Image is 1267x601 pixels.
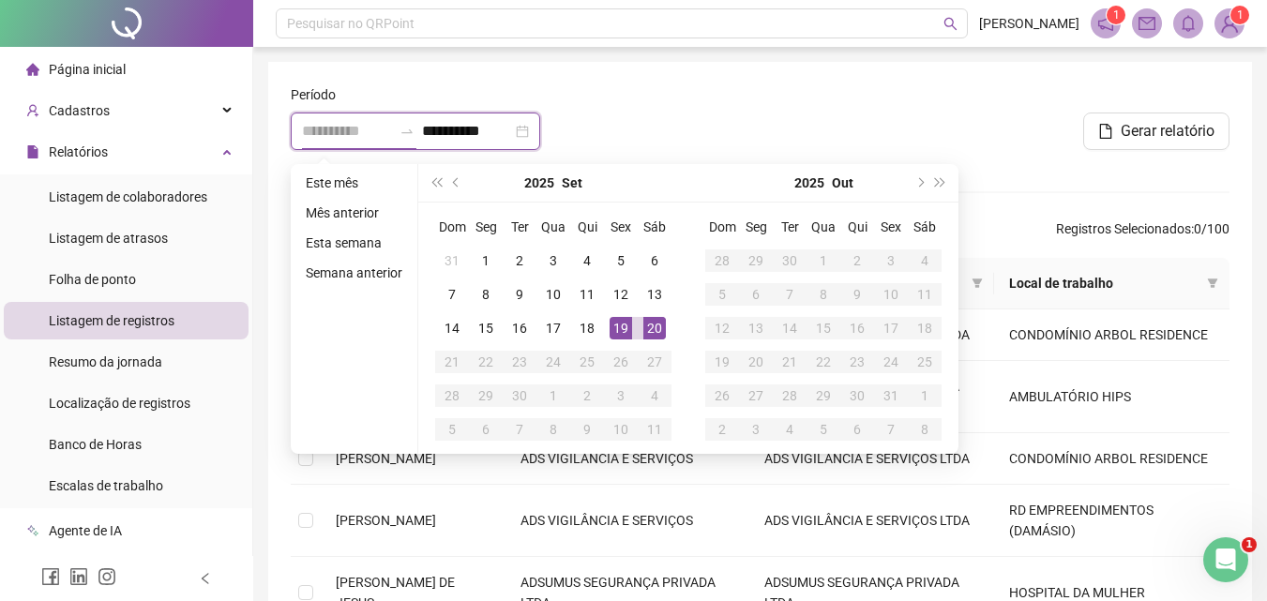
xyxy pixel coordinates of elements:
div: 5 [711,283,733,306]
td: 2025-10-02 [840,244,874,278]
td: 2025-10-27 [739,379,773,413]
td: 2025-10-21 [773,345,807,379]
td: 2025-09-21 [435,345,469,379]
span: Listagem de registros [49,313,174,328]
div: 30 [846,384,868,407]
td: 2025-11-03 [739,413,773,446]
td: 2025-11-05 [807,413,840,446]
span: file [26,145,39,158]
div: 7 [441,283,463,306]
td: 2025-09-17 [536,311,570,345]
span: 1 [1242,537,1257,552]
div: 1 [542,384,565,407]
td: 2025-10-10 [874,278,908,311]
span: file [1098,124,1113,139]
td: 2025-11-04 [773,413,807,446]
div: 7 [508,418,531,441]
td: 2025-10-08 [536,413,570,446]
td: 2025-10-16 [840,311,874,345]
div: 22 [475,351,497,373]
div: 11 [643,418,666,441]
td: 2025-10-10 [604,413,638,446]
span: filter [968,269,987,297]
div: 31 [880,384,902,407]
span: [PERSON_NAME] [336,513,436,528]
td: 2025-09-25 [570,345,604,379]
div: 21 [778,351,801,373]
th: Sáb [638,210,671,244]
td: 2025-10-28 [773,379,807,413]
img: 53125 [1215,9,1244,38]
span: user-add [26,104,39,117]
div: 5 [441,418,463,441]
span: linkedin [69,567,88,586]
td: ADS VIGILÂNCIA E SERVIÇOS [505,433,749,485]
button: Gerar relatório [1083,113,1229,150]
span: Escalas de trabalho [49,478,163,493]
div: 28 [441,384,463,407]
td: 2025-10-19 [705,345,739,379]
div: 3 [542,249,565,272]
td: 2025-09-24 [536,345,570,379]
th: Dom [435,210,469,244]
td: 2025-10-02 [570,379,604,413]
td: 2025-10-31 [874,379,908,413]
sup: Atualize o seu contato no menu Meus Dados [1230,6,1249,24]
div: 18 [576,317,598,339]
div: 30 [778,249,801,272]
div: 13 [745,317,767,339]
td: 2025-09-01 [469,244,503,278]
td: 2025-10-25 [908,345,942,379]
td: 2025-10-18 [908,311,942,345]
td: 2025-10-06 [469,413,503,446]
span: swap-right [400,124,415,139]
span: mail [1139,15,1155,32]
div: 4 [576,249,598,272]
span: Agente de IA [49,523,122,538]
div: 3 [610,384,632,407]
div: 12 [610,283,632,306]
div: 19 [610,317,632,339]
td: 2025-09-12 [604,278,638,311]
span: : 0 / 100 [1056,218,1229,248]
div: 1 [475,249,497,272]
td: 2025-10-05 [705,278,739,311]
div: 7 [778,283,801,306]
div: 26 [610,351,632,373]
td: 2025-09-27 [638,345,671,379]
td: 2025-10-12 [705,311,739,345]
td: AMBULATÓRIO HIPS [994,361,1229,433]
td: 2025-10-13 [739,311,773,345]
td: 2025-09-04 [570,244,604,278]
div: 15 [812,317,835,339]
td: 2025-10-03 [604,379,638,413]
td: 2025-10-09 [570,413,604,446]
div: 27 [643,351,666,373]
td: CONDOMÍNIO ARBOL RESIDENCE [994,309,1229,361]
button: month panel [562,164,582,202]
div: 18 [913,317,936,339]
span: filter [1207,278,1218,289]
td: 2025-10-05 [435,413,469,446]
td: 2025-09-29 [469,379,503,413]
td: 2025-11-06 [840,413,874,446]
div: 11 [913,283,936,306]
td: 2025-08-31 [435,244,469,278]
td: RD EMPREENDIMENTOS (DAMÁSIO) [994,485,1229,557]
div: 17 [880,317,902,339]
td: 2025-10-04 [638,379,671,413]
div: 27 [745,384,767,407]
span: 1 [1113,8,1120,22]
td: 2025-10-11 [908,278,942,311]
td: CONDOMÍNIO ARBOL RESIDENCE [994,433,1229,485]
span: left [199,572,212,585]
div: 1 [812,249,835,272]
div: 2 [711,418,733,441]
td: 2025-09-26 [604,345,638,379]
td: 2025-10-30 [840,379,874,413]
td: 2025-09-18 [570,311,604,345]
th: Dom [705,210,739,244]
span: facebook [41,567,60,586]
td: ADS VIGILÂNCIA E SERVIÇOS LTDA [749,485,993,557]
td: 2025-10-17 [874,311,908,345]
